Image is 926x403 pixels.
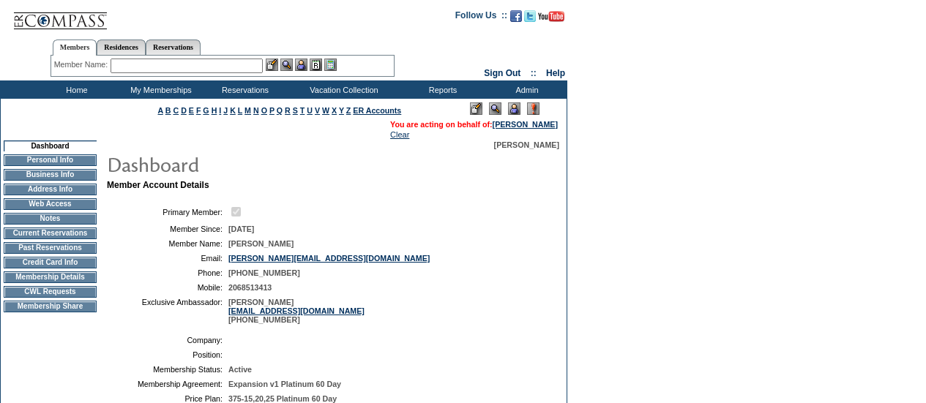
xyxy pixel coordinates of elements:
img: Impersonate [295,59,307,71]
span: :: [531,68,537,78]
a: Reservations [146,39,201,55]
td: Current Reservations [4,227,97,239]
td: Admin [483,80,567,99]
a: Residences [97,39,146,55]
td: Email: [113,254,223,263]
a: V [315,106,320,115]
td: Notes [4,213,97,225]
a: H [212,106,217,115]
img: View [280,59,293,71]
a: C [173,106,179,115]
a: T [300,106,305,115]
span: 2068513413 [228,283,272,292]
a: Z [346,106,351,115]
a: F [196,106,201,115]
span: 375-15,20,25 Platinum 60 Day [228,394,337,403]
span: [DATE] [228,225,254,233]
a: Q [277,106,283,115]
a: [PERSON_NAME] [493,120,558,129]
img: View Mode [489,102,501,115]
span: Active [228,365,252,374]
td: Reports [399,80,483,99]
a: Sign Out [484,68,520,78]
td: Vacation Collection [285,80,399,99]
td: Exclusive Ambassador: [113,298,223,324]
a: L [238,106,242,115]
img: Subscribe to our YouTube Channel [538,11,564,22]
img: Impersonate [508,102,520,115]
span: [PHONE_NUMBER] [228,268,300,277]
a: Help [546,68,565,78]
a: O [261,106,267,115]
td: Follow Us :: [455,9,507,26]
td: My Memberships [117,80,201,99]
a: E [189,106,194,115]
a: J [223,106,228,115]
a: D [181,106,187,115]
a: S [293,106,298,115]
td: Member Since: [113,225,223,233]
td: Web Access [4,198,97,210]
a: N [253,106,259,115]
td: Past Reservations [4,242,97,254]
img: Follow us on Twitter [524,10,536,22]
span: [PERSON_NAME] [PHONE_NUMBER] [228,298,365,324]
td: Mobile: [113,283,223,292]
td: Member Name: [113,239,223,248]
td: Membership Share [4,301,97,312]
td: Business Info [4,169,97,181]
a: B [165,106,171,115]
a: X [332,106,337,115]
td: Reservations [201,80,285,99]
td: Primary Member: [113,205,223,219]
td: Personal Info [4,154,97,166]
span: You are acting on behalf of: [390,120,558,129]
a: [PERSON_NAME][EMAIL_ADDRESS][DOMAIN_NAME] [228,254,430,263]
a: [EMAIL_ADDRESS][DOMAIN_NAME] [228,306,365,315]
img: Log Concern/Member Elevation [527,102,539,115]
a: Y [339,106,344,115]
a: ER Accounts [353,106,401,115]
a: U [307,106,313,115]
td: CWL Requests [4,286,97,298]
td: Membership Details [4,271,97,283]
a: Clear [390,130,409,139]
img: Reservations [310,59,322,71]
td: Dashboard [4,140,97,151]
td: Membership Agreement: [113,380,223,388]
img: b_edit.gif [266,59,278,71]
td: Membership Status: [113,365,223,374]
span: [PERSON_NAME] [494,140,559,149]
a: K [230,106,236,115]
a: I [219,106,221,115]
span: Expansion v1 Platinum 60 Day [228,380,341,388]
a: P [269,106,275,115]
td: Home [33,80,117,99]
a: W [322,106,329,115]
a: G [203,106,209,115]
a: A [158,106,163,115]
td: Price Plan: [113,394,223,403]
td: Company: [113,336,223,344]
div: Member Name: [54,59,111,71]
img: b_calculator.gif [324,59,337,71]
a: Become our fan on Facebook [510,15,522,23]
a: R [285,106,291,115]
td: Address Info [4,184,97,195]
a: Members [53,39,97,56]
td: Position: [113,350,223,359]
td: Phone: [113,268,223,277]
b: Member Account Details [107,180,209,190]
span: [PERSON_NAME] [228,239,294,248]
a: Follow us on Twitter [524,15,536,23]
a: Subscribe to our YouTube Channel [538,15,564,23]
img: Become our fan on Facebook [510,10,522,22]
img: Edit Mode [470,102,482,115]
a: M [244,106,251,115]
td: Credit Card Info [4,257,97,268]
img: pgTtlDashboard.gif [106,149,399,178]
